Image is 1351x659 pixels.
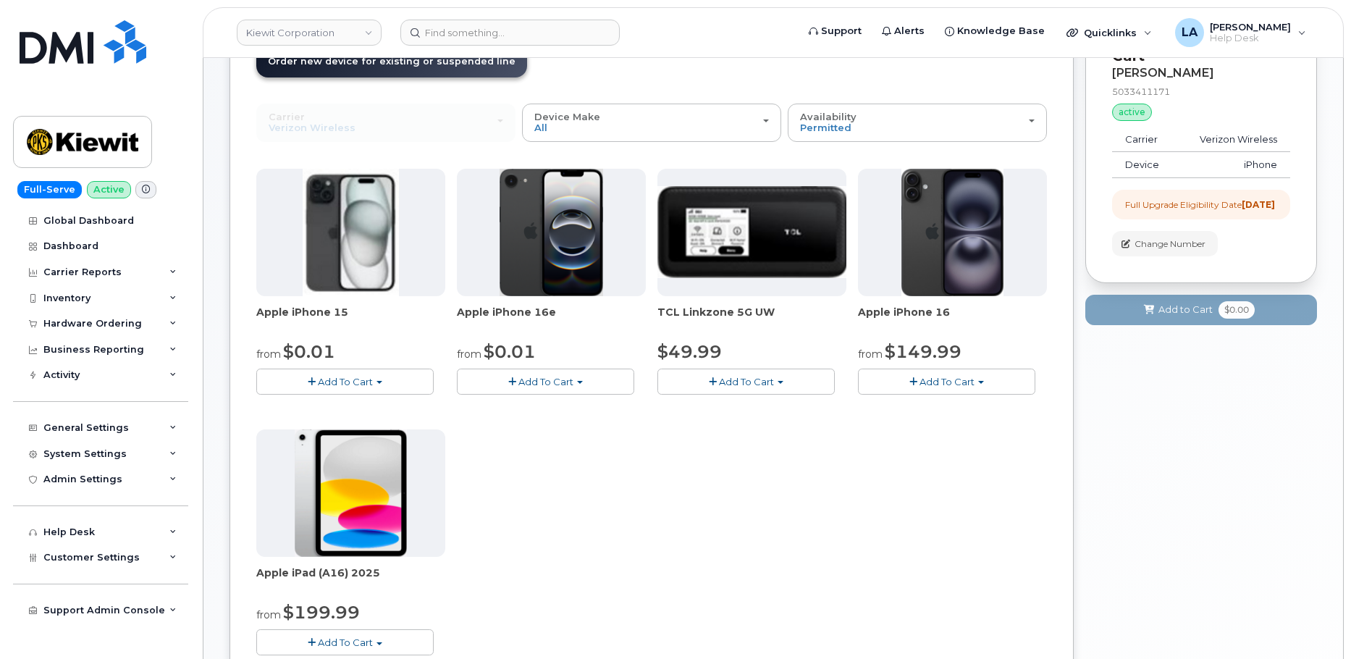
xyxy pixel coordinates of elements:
button: Add To Cart [657,369,835,394]
span: Order new device for existing or suspended line [268,56,515,67]
img: linkzone5g.png [657,186,846,278]
a: Knowledge Base [935,17,1055,46]
span: Change Number [1135,238,1205,251]
button: Add To Cart [457,369,634,394]
span: $199.99 [283,602,360,623]
span: Add To Cart [318,637,373,648]
span: $49.99 [657,341,722,362]
div: 5033411171 [1112,85,1290,98]
span: Permitted [800,122,851,133]
span: $0.01 [484,341,536,362]
small: from [256,348,281,361]
a: Kiewit Corporation [237,20,382,46]
small: from [457,348,481,361]
td: Verizon Wireless [1177,127,1290,153]
a: Alerts [872,17,935,46]
span: Add to Cart [1158,303,1213,316]
div: Lanette Aparicio [1165,18,1316,47]
button: Add To Cart [256,629,434,655]
span: [PERSON_NAME] [1210,21,1291,33]
img: iphone15.jpg [303,169,399,296]
div: Apple iPhone 15 [256,305,445,334]
small: from [858,348,883,361]
span: $0.01 [283,341,335,362]
div: Quicklinks [1056,18,1162,47]
span: $0.00 [1219,301,1255,319]
div: Apple iPhone 16 [858,305,1047,334]
span: Support [821,24,862,38]
td: Carrier [1112,127,1177,153]
span: Add To Cart [719,376,774,387]
button: Add To Cart [256,369,434,394]
span: Device Make [534,111,600,122]
small: from [256,608,281,621]
span: Add To Cart [919,376,975,387]
button: Availability Permitted [788,104,1047,141]
div: TCL Linkzone 5G UW [657,305,846,334]
td: iPhone [1177,152,1290,178]
div: [PERSON_NAME] [1112,67,1290,80]
button: Change Number [1112,231,1218,256]
span: $149.99 [885,341,961,362]
span: Quicklinks [1084,27,1137,38]
iframe: Messenger Launcher [1288,596,1340,648]
span: Add To Cart [318,376,373,387]
td: Device [1112,152,1177,178]
button: Add to Cart $0.00 [1085,295,1317,324]
button: Device Make All [522,104,781,141]
a: Support [799,17,872,46]
input: Find something... [400,20,620,46]
img: iphone16e.png [500,169,604,296]
span: Help Desk [1210,33,1291,44]
div: Apple iPad (A16) 2025 [256,566,445,595]
img: ipad_11.png [295,429,407,557]
span: Availability [800,111,857,122]
span: All [534,122,547,133]
strong: [DATE] [1242,199,1275,210]
button: Add To Cart [858,369,1035,394]
div: Apple iPhone 16e [457,305,646,334]
span: Alerts [894,24,925,38]
span: Knowledge Base [957,24,1045,38]
div: Full Upgrade Eligibility Date [1125,198,1275,211]
span: Add To Cart [518,376,573,387]
img: iphone_16_plus.png [901,169,1003,296]
span: LA [1182,24,1198,41]
div: active [1112,104,1152,121]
